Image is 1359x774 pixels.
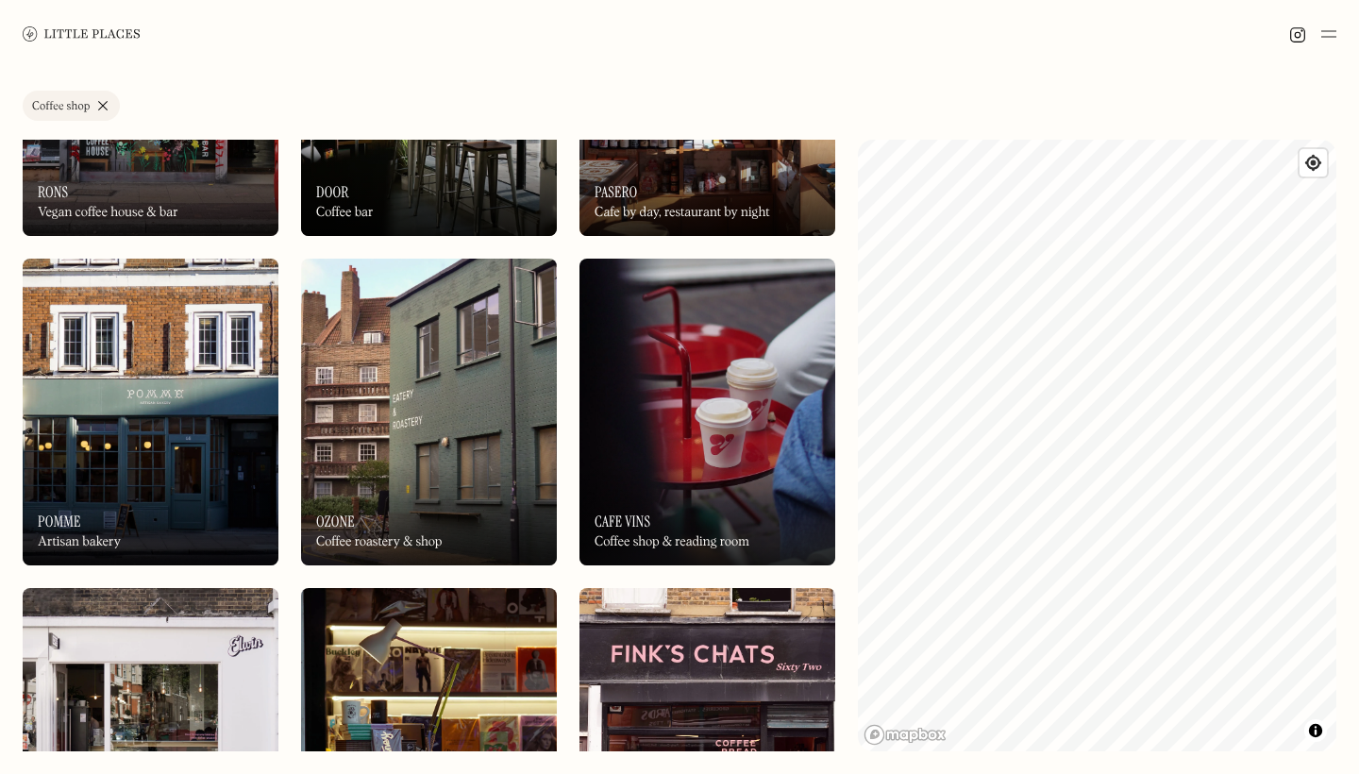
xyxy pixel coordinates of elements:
h3: Ozone [316,513,355,530]
h3: Cafe Vins [595,513,650,530]
img: Cafe Vins [579,259,835,565]
div: Coffee shop & reading room [595,534,749,550]
h3: Pomme [38,513,81,530]
div: Coffee bar [316,205,374,221]
span: Toggle attribution [1310,720,1321,741]
div: Cafe by day, restaurant by night [595,205,770,221]
h3: Door [316,183,349,201]
canvas: Map [858,140,1336,751]
div: Artisan bakery [38,534,121,550]
h3: Pasero [595,183,637,201]
a: Cafe VinsCafe VinsCafe VinsCoffee shop & reading room [579,259,835,565]
button: Find my location [1300,149,1327,177]
div: Coffee shop [32,101,90,112]
a: Coffee shop [23,91,120,121]
img: Pomme [23,259,278,565]
button: Toggle attribution [1304,719,1327,742]
a: Mapbox homepage [864,724,947,746]
h3: Rons [38,183,68,201]
a: PommePommePommeArtisan bakery [23,259,278,565]
a: OzoneOzoneOzoneCoffee roastery & shop [301,259,557,565]
img: Ozone [301,259,557,565]
div: Coffee roastery & shop [316,534,442,550]
div: Vegan coffee house & bar [38,205,178,221]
